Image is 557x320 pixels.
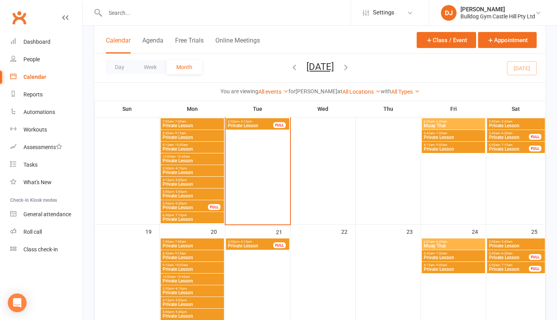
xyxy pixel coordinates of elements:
[174,132,186,135] span: - 9:15am
[531,225,545,238] div: 25
[423,132,484,135] span: 6:45am
[227,120,274,123] span: 3:30pm
[106,37,131,53] button: Calendar
[176,155,190,158] span: - 10:45am
[162,255,222,260] span: Private Lesson
[435,263,447,267] span: - 9:00am
[489,267,529,272] span: Private Lesson
[500,240,512,244] span: - 5:45am
[239,120,252,123] span: - 4:15pm
[489,240,543,244] span: 5:00am
[211,225,225,238] div: 20
[175,37,204,53] button: Free Trials
[208,204,220,210] div: FULL
[423,240,484,244] span: 6:00am
[273,122,286,128] div: FULL
[529,254,541,260] div: FULL
[239,240,252,244] span: - 4:15pm
[95,101,160,117] th: Sun
[162,182,222,187] span: Private Lesson
[489,143,529,147] span: 6:30am
[423,267,484,272] span: Private Lesson
[23,229,42,235] div: Roll call
[391,89,420,95] a: All Types
[500,132,512,135] span: - 6:30am
[23,74,46,80] div: Calendar
[162,263,222,267] span: 9:15am
[342,89,381,95] a: All Locations
[373,4,394,21] span: Settings
[407,225,421,238] div: 23
[8,293,27,312] div: Open Intercom Messenger
[435,132,447,135] span: - 7:30am
[23,109,55,115] div: Automations
[23,246,58,252] div: Class check-in
[174,263,188,267] span: - 10:00am
[500,143,512,147] span: - 7:15am
[162,135,222,140] span: Private Lesson
[460,6,535,13] div: [PERSON_NAME]
[174,190,187,194] span: - 5:45pm
[529,146,541,151] div: FULL
[23,179,52,185] div: What's New
[174,202,187,205] span: - 6:30pm
[174,120,186,123] span: - 7:45am
[23,162,38,168] div: Tasks
[162,287,222,290] span: 3:30pm
[337,88,342,94] strong: at
[435,252,447,255] span: - 7:30am
[174,252,186,255] span: - 9:15am
[162,275,222,279] span: 10:00am
[10,223,82,241] a: Roll call
[10,121,82,139] a: Workouts
[162,299,222,302] span: 4:15pm
[162,279,222,283] span: Private Lesson
[174,240,186,244] span: - 7:45am
[441,5,457,21] div: DJ
[478,32,537,48] button: Appointment
[306,61,334,72] button: [DATE]
[176,275,190,279] span: - 10:45am
[381,88,391,94] strong: with
[290,101,356,117] th: Wed
[10,33,82,51] a: Dashboard
[9,8,29,27] a: Clubworx
[356,101,421,117] th: Thu
[10,174,82,191] a: What's New
[162,267,222,272] span: Private Lesson
[423,123,484,128] span: Muay Thai
[162,132,222,135] span: 8:30am
[162,155,222,158] span: 10:00am
[10,139,82,156] a: Assessments
[220,88,258,94] strong: You are viewing
[162,205,208,210] span: Private Lesson
[174,178,187,182] span: - 5:00pm
[423,120,484,123] span: 6:00am
[174,143,188,147] span: - 10:00am
[162,310,222,314] span: 5:00pm
[288,88,296,94] strong: for
[227,244,274,248] span: Private Lesson
[489,132,529,135] span: 5:45am
[23,91,43,98] div: Reports
[435,120,447,123] span: - 6:45am
[529,134,541,140] div: FULL
[162,244,222,248] span: Private Lesson
[258,89,288,95] a: All events
[162,302,222,307] span: Private Lesson
[174,310,187,314] span: - 5:45pm
[489,252,529,255] span: 5:45am
[142,37,163,53] button: Agenda
[227,240,274,244] span: 3:30pm
[225,101,290,117] th: Tue
[489,244,543,248] span: Private Lesson
[162,217,222,222] span: Private Lesson
[417,32,476,48] button: Class / Event
[489,255,529,260] span: Private Lesson
[162,213,222,217] span: 6:30pm
[296,88,337,94] strong: [PERSON_NAME]
[227,123,274,128] span: Private Lesson
[145,225,159,238] div: 19
[162,194,222,198] span: Private Lesson
[529,266,541,272] div: FULL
